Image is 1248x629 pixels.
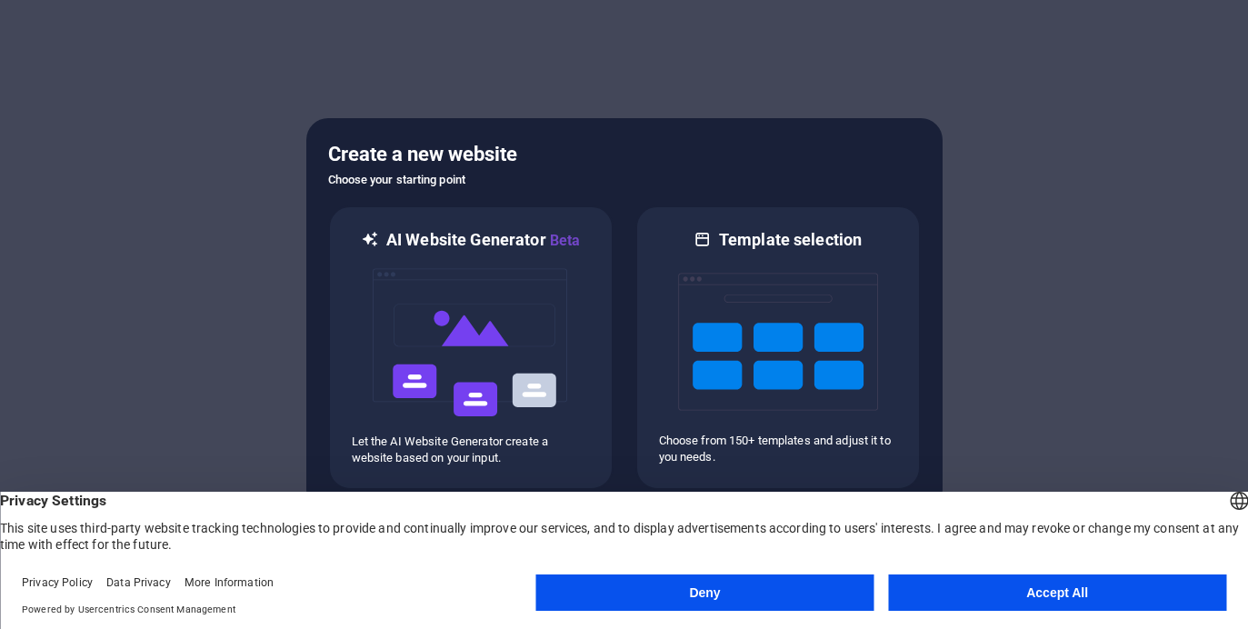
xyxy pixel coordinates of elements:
h6: Template selection [719,229,862,251]
div: AI Website GeneratorBetaaiLet the AI Website Generator create a website based on your input. [328,205,614,490]
p: Let the AI Website Generator create a website based on your input. [352,434,590,466]
p: Choose from 150+ templates and adjust it to you needs. [659,433,897,465]
img: ai [371,252,571,434]
h6: Choose your starting point [328,169,921,191]
div: Template selectionChoose from 150+ templates and adjust it to you needs. [635,205,921,490]
h5: Create a new website [328,140,921,169]
h6: AI Website Generator [386,229,580,252]
span: Beta [546,232,581,249]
